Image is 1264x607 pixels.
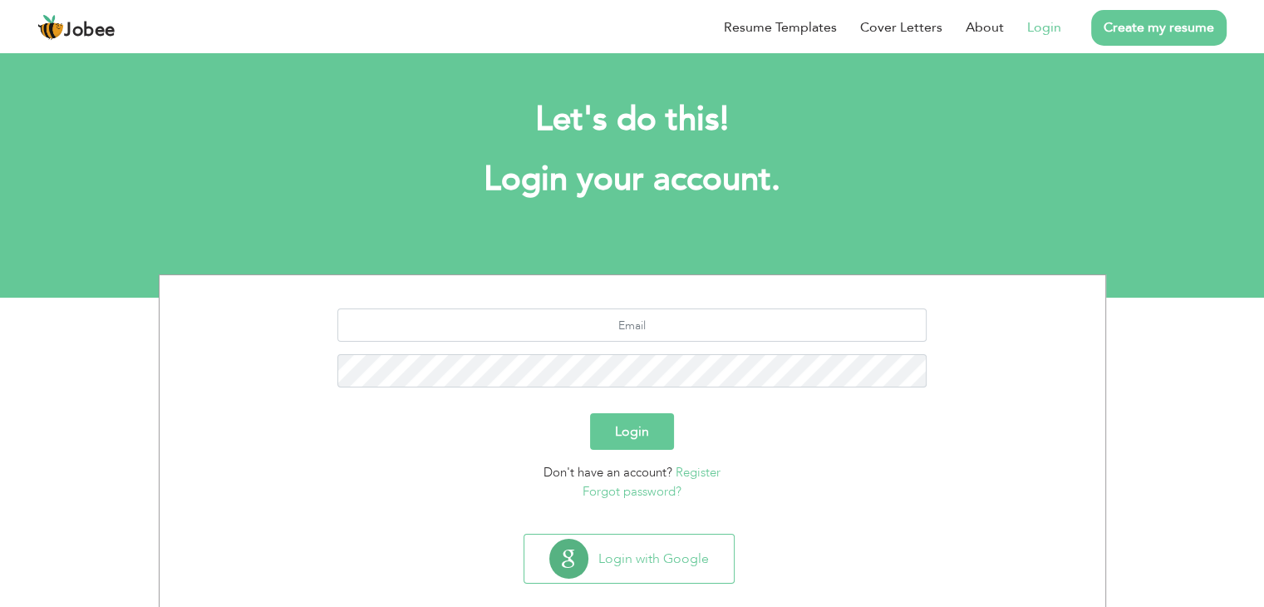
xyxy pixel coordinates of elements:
[543,464,672,481] span: Don't have an account?
[524,535,734,583] button: Login with Google
[184,158,1081,201] h1: Login your account.
[64,22,116,40] span: Jobee
[860,17,942,37] a: Cover Letters
[1027,17,1061,37] a: Login
[337,308,927,342] input: Email
[1091,10,1227,46] a: Create my resume
[590,413,674,450] button: Login
[37,14,116,41] a: Jobee
[184,98,1081,141] h2: Let's do this!
[583,483,681,500] a: Forgot password?
[676,464,721,481] a: Register
[966,17,1004,37] a: About
[724,17,837,37] a: Resume Templates
[37,14,64,41] img: jobee.io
